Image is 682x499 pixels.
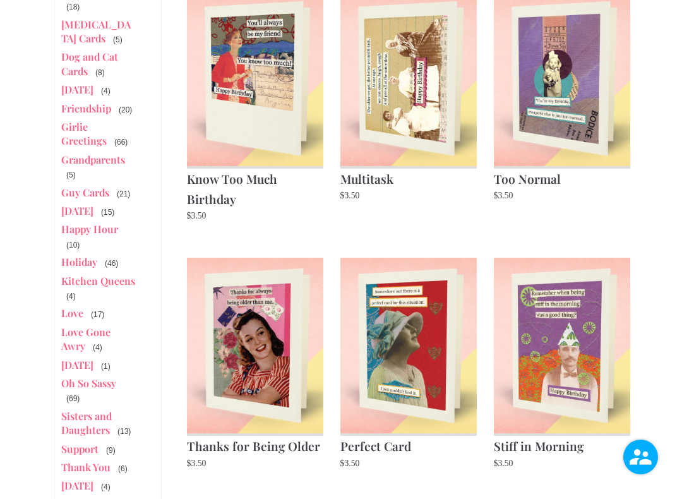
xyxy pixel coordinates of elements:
span: (4) [100,85,112,97]
span: (5) [65,169,77,181]
a: Grandparents [61,153,125,166]
img: user.png [623,440,658,474]
a: Holiday [61,255,97,268]
span: (17) [90,309,105,320]
bdi: 3.50 [340,191,360,200]
span: (69) [65,393,81,404]
span: (4) [100,481,112,493]
a: Love Gone Awry [61,325,111,352]
a: Sisters and Daughters [61,409,112,436]
a: [DATE] [61,358,93,371]
a: [DATE] [61,83,93,96]
img: Thanks for Being Older [187,258,323,433]
span: $ [187,211,191,220]
span: (20) [117,104,133,116]
h2: Multitask [340,166,477,189]
h2: Stiff in Morning [494,433,630,456]
span: $ [340,191,345,200]
a: Friendship [61,102,111,115]
span: (6) [117,463,129,474]
a: Dog and Cat Cards [61,50,118,77]
a: Support [61,442,99,455]
span: (66) [113,136,129,148]
span: (9) [105,445,117,456]
h2: Know Too Much Birthday [187,166,323,210]
a: Stiff in Morning $3.50 [494,258,630,471]
span: (21) [116,188,131,200]
bdi: 3.50 [340,459,360,468]
span: $ [494,191,498,200]
h2: Thanks for Being Older [187,433,323,456]
span: (46) [104,258,119,269]
span: (15) [100,207,116,218]
span: $ [187,459,191,468]
a: Oh So Sassy [61,376,116,390]
bdi: 3.50 [187,211,206,220]
a: Guy Cards [61,186,109,199]
img: Perfect Card [340,258,477,433]
span: (10) [65,239,81,251]
a: Happy Hour [61,222,118,236]
a: Thank You [61,460,111,474]
span: (13) [116,426,132,437]
a: [MEDICAL_DATA] Cards [61,18,131,45]
a: [DATE] [61,479,93,492]
span: (4) [92,342,104,353]
a: Love [61,306,83,320]
span: (4) [65,291,77,302]
img: Stiff in Morning [494,258,630,433]
bdi: 3.50 [187,459,206,468]
a: Kitchen Queens [61,274,135,287]
a: Perfect Card $3.50 [340,258,477,471]
span: $ [494,459,498,468]
span: (1) [100,361,112,372]
span: $ [340,459,345,468]
a: Thanks for Being Older $3.50 [187,258,323,471]
h2: Too Normal [494,166,630,189]
span: (18) [65,1,81,13]
bdi: 3.50 [494,191,513,200]
a: [DATE] [61,204,93,217]
bdi: 3.50 [494,459,513,468]
h2: Perfect Card [340,433,477,456]
span: (5) [112,34,124,45]
a: Girlie Greetings [61,120,107,147]
span: (8) [94,67,106,78]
